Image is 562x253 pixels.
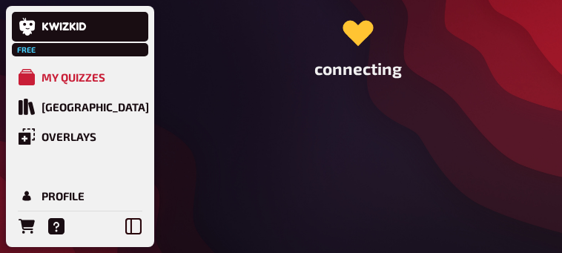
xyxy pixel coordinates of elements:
[12,211,42,241] a: Orders
[42,100,149,114] div: [GEOGRAPHIC_DATA]
[13,45,40,54] span: Free
[12,92,148,122] a: Quiz Library
[12,62,148,92] a: My Quizzes
[160,12,556,79] div: connecting
[12,181,148,211] a: Profile
[42,189,85,203] div: Profile
[42,70,105,84] div: My Quizzes
[42,211,71,241] a: Help
[42,130,96,143] div: Overlays
[12,122,148,151] a: Overlays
